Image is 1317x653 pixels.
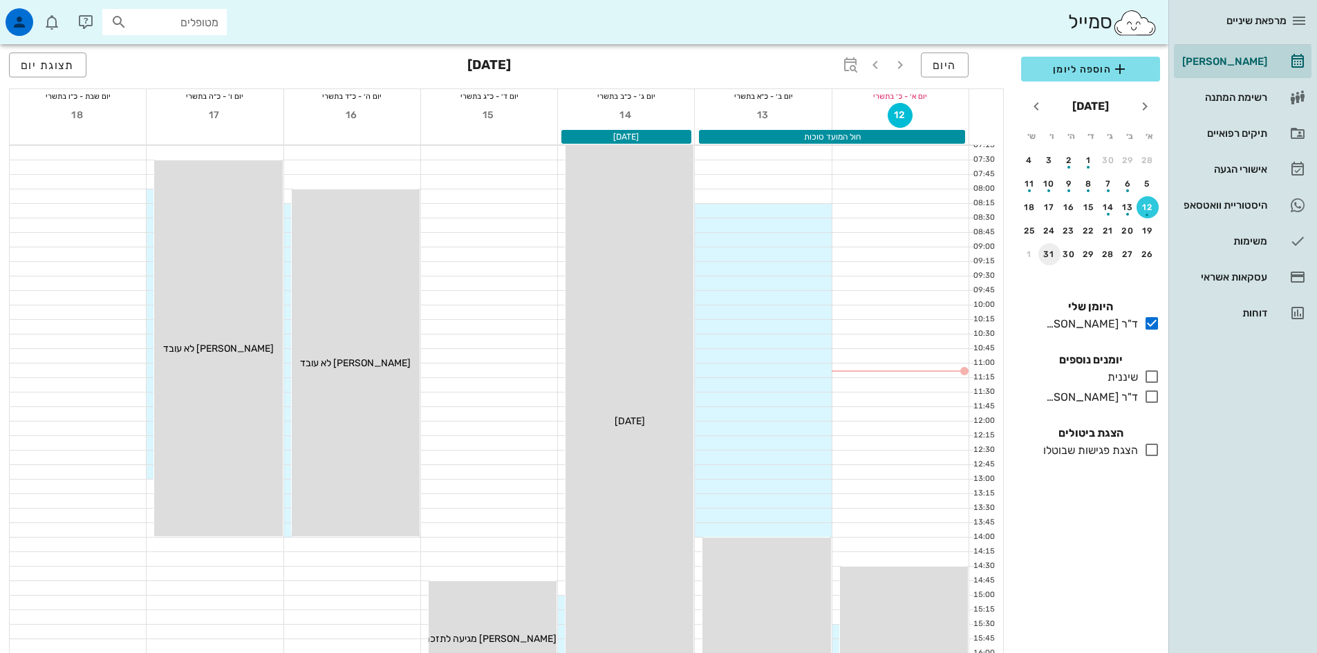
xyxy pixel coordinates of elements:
div: 15 [1078,202,1100,212]
div: הצגת פגישות שבוטלו [1038,442,1138,459]
div: רשימת המתנה [1179,92,1267,103]
button: 6 [1117,173,1139,195]
button: 20 [1117,220,1139,242]
button: 29 [1078,243,1100,265]
div: סמייל [1068,8,1157,37]
button: 16 [339,103,364,128]
button: 14 [614,103,639,128]
div: 29 [1117,155,1139,165]
div: 09:00 [969,241,998,253]
button: 23 [1058,220,1080,242]
span: 16 [339,109,364,121]
th: ג׳ [1101,124,1119,148]
div: 12:45 [969,459,998,471]
div: 07:30 [969,154,998,166]
button: חודש הבא [1024,94,1049,119]
span: [PERSON_NAME] לא עובד [163,343,274,354]
h3: [DATE] [467,53,511,80]
div: 22 [1078,226,1100,236]
div: 10:30 [969,328,998,340]
th: ו׳ [1042,124,1060,148]
h4: הצגת ביטולים [1021,425,1160,442]
div: 10:15 [969,314,998,325]
img: SmileCloud logo [1112,9,1157,37]
div: יום ב׳ - כ״א בתשרי [695,89,831,103]
div: יום שבת - כ״ו בתשרי [10,89,146,103]
span: 15 [477,109,502,121]
div: 08:45 [969,227,998,238]
button: 12 [888,103,913,128]
button: 1 [1018,243,1040,265]
button: [DATE] [1067,93,1114,120]
button: 26 [1137,243,1159,265]
div: 08:15 [969,198,998,209]
button: 24 [1038,220,1061,242]
div: יום ה׳ - כ״ד בתשרי [284,89,420,103]
h4: היומן שלי [1021,299,1160,315]
div: 14:45 [969,575,998,587]
div: 10:45 [969,343,998,354]
th: ד׳ [1081,124,1099,148]
div: 08:00 [969,183,998,195]
div: יום ג׳ - כ״ב בתשרי [558,89,694,103]
div: תיקים רפואיים [1179,128,1267,139]
button: 28 [1097,243,1119,265]
span: 14 [614,109,639,121]
button: 5 [1137,173,1159,195]
div: 29 [1078,249,1100,259]
div: עסקאות אשראי [1179,272,1267,283]
th: ש׳ [1022,124,1040,148]
div: 10 [1038,179,1061,189]
button: 15 [1078,196,1100,218]
a: היסטוריית וואטסאפ [1174,189,1311,222]
div: 15:15 [969,604,998,616]
button: 16 [1058,196,1080,218]
button: 17 [203,103,227,128]
span: 13 [751,109,776,121]
a: רשימת המתנה [1174,81,1311,114]
div: 4 [1018,155,1040,165]
div: 07:45 [969,169,998,180]
div: שיננית [1102,369,1138,386]
th: ב׳ [1121,124,1139,148]
button: 12 [1137,196,1159,218]
span: תצוגת יום [21,59,75,72]
a: משימות [1174,225,1311,258]
th: א׳ [1141,124,1159,148]
div: 09:15 [969,256,998,267]
div: 30 [1097,155,1119,165]
div: 5 [1137,179,1159,189]
div: 17 [1038,202,1061,212]
span: חול המועד סוכות [804,132,861,142]
button: 22 [1078,220,1100,242]
button: 7 [1097,173,1119,195]
div: 28 [1097,249,1119,259]
div: 13:15 [969,488,998,500]
div: 13 [1117,202,1139,212]
div: 25 [1018,226,1040,236]
div: 2 [1058,155,1080,165]
div: 18 [1018,202,1040,212]
button: 19 [1137,220,1159,242]
div: 12:00 [969,415,998,427]
div: 10:00 [969,299,998,311]
button: הוספה ליומן [1021,57,1160,82]
div: 28 [1137,155,1159,165]
div: 07:15 [969,140,998,151]
div: 13:45 [969,517,998,529]
div: 15:00 [969,589,998,601]
div: יום ד׳ - כ״ג בתשרי [421,89,557,103]
div: דוחות [1179,307,1267,319]
a: דוחות [1174,296,1311,330]
div: 14:15 [969,546,998,558]
div: 1 [1078,155,1100,165]
div: 8 [1078,179,1100,189]
div: 21 [1097,226,1119,236]
span: 18 [66,109,91,121]
span: היום [933,59,957,72]
button: 30 [1097,149,1119,171]
h4: יומנים נוספים [1021,352,1160,368]
button: 30 [1058,243,1080,265]
div: 30 [1058,249,1080,259]
div: ד"ר [PERSON_NAME] [1040,389,1138,406]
